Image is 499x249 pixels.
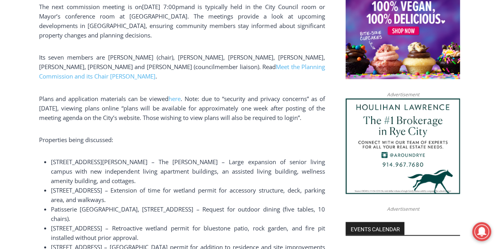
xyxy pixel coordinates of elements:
span: [STREET_ADDRESS] – Retroactive wetland permit for bluestone patio, rock garden, and fire pit inst... [51,224,325,241]
a: here [168,94,181,102]
p: Its seven members are [PERSON_NAME] (chair), [PERSON_NAME], [PERSON_NAME], [PERSON_NAME], [PERSON... [39,52,325,81]
span: Advertisement [379,205,427,212]
a: Open Tues. - Sun. [PHONE_NUMBER] [0,79,79,98]
span: . Note: due to “security and privacy concerns” as of [DATE], viewing plans online “plans will be ... [39,94,325,121]
h2: Events Calendar [346,222,404,235]
span: [STREET_ADDRESS] – Extension of time for wetland permit for accessory structure, deck, parking ar... [51,186,325,203]
span: Advertisement [379,90,427,98]
a: Intern @ [DOMAIN_NAME] [190,77,382,98]
p: The next commission meeting is on and is typically held in the City Council room or Mayor’s confe... [39,2,325,40]
a: Meet the Planning Commission and its Chair [PERSON_NAME] [39,63,325,80]
span: Intern @ [DOMAIN_NAME] [206,79,366,96]
span: Plans and application materials can be viewed [39,94,169,102]
p: Properties being discussed: [39,135,325,144]
span: [STREET_ADDRESS][PERSON_NAME] – The [PERSON_NAME] – Large expansion of senior living campus with ... [51,157,325,184]
div: "We would have speakers with experience in local journalism speak to us about their experiences a... [199,0,373,77]
span: [DATE] 7:00pm [142,3,185,11]
div: "[PERSON_NAME]'s draw is the fine variety of pristine raw fish kept on hand" [81,49,112,94]
span: Open Tues. - Sun. [PHONE_NUMBER] [2,81,77,111]
span: Patisserie [GEOGRAPHIC_DATA], [STREET_ADDRESS] – Request for outdoor dining (five tables, 10 chai... [51,205,325,222]
img: Houlihan Lawrence The #1 Brokerage in Rye City [346,98,460,194]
